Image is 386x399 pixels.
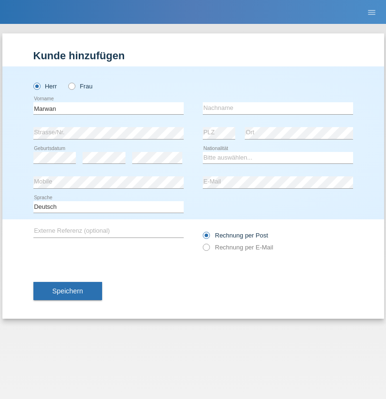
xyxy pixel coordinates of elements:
[33,83,40,89] input: Herr
[203,244,209,256] input: Rechnung per E-Mail
[68,83,74,89] input: Frau
[203,232,268,239] label: Rechnung per Post
[203,244,273,251] label: Rechnung per E-Mail
[52,287,83,295] span: Speichern
[203,232,209,244] input: Rechnung per Post
[362,9,381,15] a: menu
[33,50,353,62] h1: Kunde hinzufügen
[367,8,376,17] i: menu
[68,83,93,90] label: Frau
[33,83,57,90] label: Herr
[33,282,102,300] button: Speichern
